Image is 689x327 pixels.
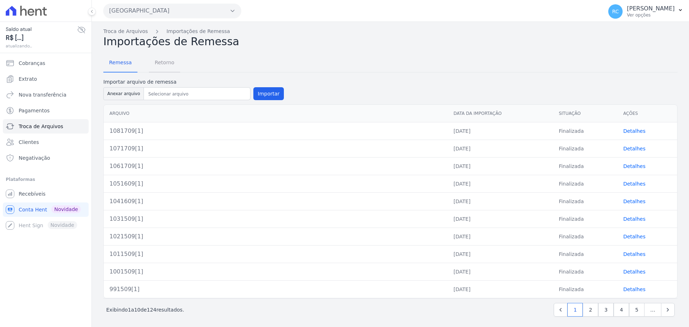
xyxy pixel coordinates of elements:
th: Arquivo [104,105,448,122]
a: 3 [598,303,614,317]
td: [DATE] [448,140,553,157]
th: Data da Importação [448,105,553,122]
div: 1041609[1] [109,197,442,206]
span: 124 [147,307,156,313]
span: RC [612,9,619,14]
h2: Importações de Remessa [103,35,678,48]
a: Clientes [3,135,89,149]
p: [PERSON_NAME] [627,5,675,12]
a: Retorno [149,54,180,73]
div: 1031509[1] [109,215,442,223]
span: … [644,303,661,317]
a: Detalhes [623,181,646,187]
th: Situação [553,105,617,122]
a: Troca de Arquivos [3,119,89,134]
a: 1 [567,303,583,317]
a: Next [661,303,675,317]
div: 1021509[1] [109,232,442,241]
label: Importar arquivo de remessa [103,78,284,86]
span: 1 [128,307,131,313]
a: Troca de Arquivos [103,28,148,35]
a: Importações de Remessa [167,28,230,35]
span: 10 [134,307,141,313]
a: Detalhes [623,146,646,151]
span: Pagamentos [19,107,50,114]
a: Detalhes [623,269,646,275]
div: 991509[1] [109,285,442,294]
span: Clientes [19,139,39,146]
a: Detalhes [623,198,646,204]
a: Detalhes [623,216,646,222]
span: Recebíveis [19,190,46,197]
td: Finalizada [553,175,617,192]
p: Ver opções [627,12,675,18]
input: Selecionar arquivo [145,90,249,98]
span: Nova transferência [19,91,66,98]
td: [DATE] [448,157,553,175]
div: 1011509[1] [109,250,442,258]
span: Saldo atual [6,25,77,33]
td: [DATE] [448,228,553,245]
a: Recebíveis [3,187,89,201]
td: [DATE] [448,175,553,192]
td: Finalizada [553,245,617,263]
nav: Breadcrumb [103,28,678,35]
td: Finalizada [553,140,617,157]
div: 1071709[1] [109,144,442,153]
span: R$ [...] [6,33,77,43]
a: Remessa [103,54,137,73]
td: Finalizada [553,192,617,210]
a: Detalhes [623,128,646,134]
nav: Sidebar [6,56,86,233]
a: Conta Hent Novidade [3,202,89,217]
a: Negativação [3,151,89,165]
a: 2 [583,303,598,317]
td: [DATE] [448,122,553,140]
span: Remessa [105,55,136,70]
td: Finalizada [553,210,617,228]
td: [DATE] [448,263,553,280]
span: Retorno [150,55,179,70]
th: Ações [618,105,677,122]
button: [GEOGRAPHIC_DATA] [103,4,241,18]
a: 4 [614,303,629,317]
a: 5 [629,303,645,317]
span: Troca de Arquivos [19,123,63,130]
td: Finalizada [553,122,617,140]
div: Plataformas [6,175,86,184]
div: 1001509[1] [109,267,442,276]
button: RC [PERSON_NAME] Ver opções [603,1,689,22]
button: Anexar arquivo [103,87,144,100]
a: Detalhes [623,286,646,292]
div: 1061709[1] [109,162,442,170]
a: Detalhes [623,234,646,239]
span: Conta Hent [19,206,47,213]
td: [DATE] [448,280,553,298]
td: [DATE] [448,245,553,263]
p: Exibindo a de resultados. [106,306,184,313]
td: [DATE] [448,210,553,228]
span: Negativação [19,154,50,162]
a: Detalhes [623,251,646,257]
button: Importar [253,87,284,100]
a: Previous [554,303,567,317]
span: Cobranças [19,60,45,67]
div: 1081709[1] [109,127,442,135]
a: Extrato [3,72,89,86]
td: Finalizada [553,228,617,245]
a: Nova transferência [3,88,89,102]
td: [DATE] [448,192,553,210]
span: Extrato [19,75,37,83]
span: atualizando... [6,43,77,49]
a: Cobranças [3,56,89,70]
td: Finalizada [553,263,617,280]
div: 1051609[1] [109,179,442,188]
span: Novidade [51,205,81,213]
td: Finalizada [553,280,617,298]
a: Detalhes [623,163,646,169]
td: Finalizada [553,157,617,175]
a: Pagamentos [3,103,89,118]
